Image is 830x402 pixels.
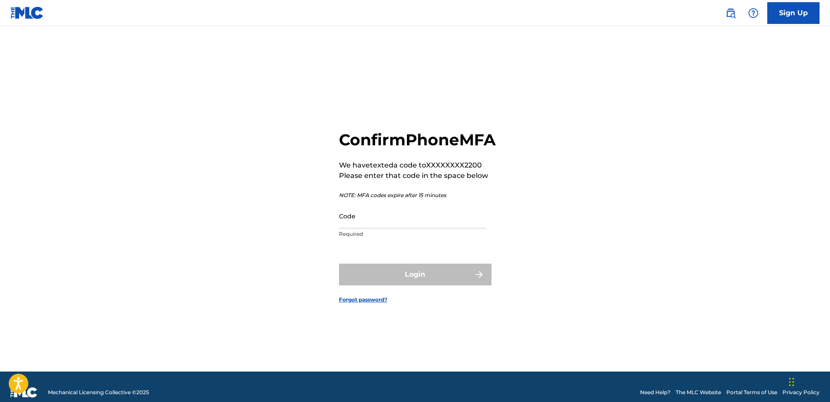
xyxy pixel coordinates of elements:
[339,230,486,238] p: Required
[339,160,496,171] p: We have texted a code to XXXXXXXX2200
[786,360,830,402] iframe: Chat Widget
[10,387,37,398] img: logo
[339,171,496,181] p: Please enter that code in the space below
[748,8,759,18] img: help
[48,389,149,396] span: Mechanical Licensing Collective © 2025
[745,4,762,22] div: Help
[725,8,736,18] img: search
[339,130,496,150] h2: Confirm Phone MFA
[339,191,496,199] p: NOTE: MFA codes expire after 15 minutes
[789,369,794,395] div: Glisser
[640,389,671,396] a: Need Help?
[783,389,820,396] a: Privacy Policy
[10,7,44,19] img: MLC Logo
[676,389,721,396] a: The MLC Website
[339,296,387,304] a: Forgot password?
[722,4,739,22] a: Public Search
[786,360,830,402] div: Widget de chat
[767,2,820,24] a: Sign Up
[726,389,777,396] a: Portal Terms of Use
